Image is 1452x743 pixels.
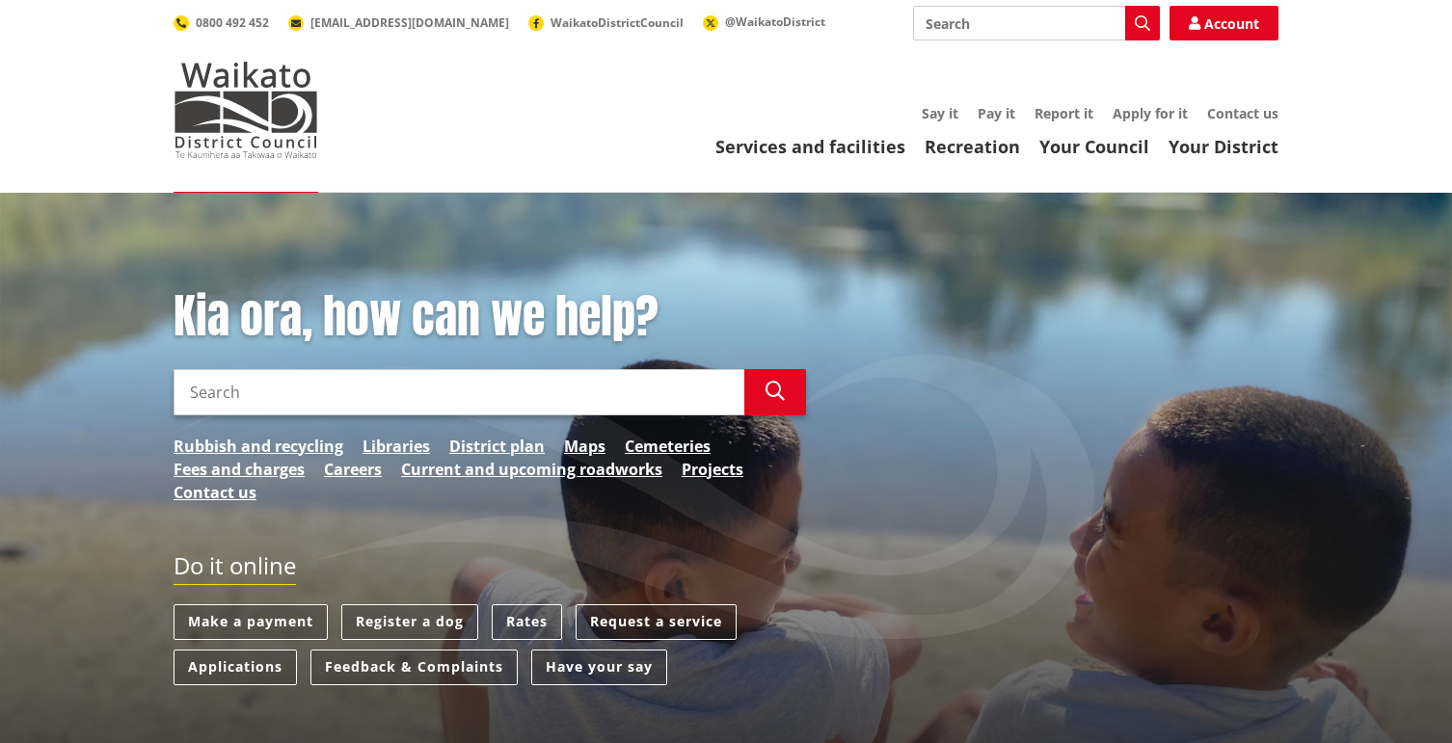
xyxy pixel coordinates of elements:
[341,604,478,640] a: Register a dog
[196,14,269,31] span: 0800 492 452
[324,458,382,481] a: Careers
[174,650,297,685] a: Applications
[174,369,744,415] input: Search input
[174,481,256,504] a: Contact us
[1169,135,1278,158] a: Your District
[174,552,296,586] h2: Do it online
[310,650,518,685] a: Feedback & Complaints
[174,604,328,640] a: Make a payment
[715,135,905,158] a: Services and facilities
[703,13,825,30] a: @WaikatoDistrict
[174,289,806,345] h1: Kia ora, how can we help?
[1207,104,1278,122] a: Contact us
[576,604,737,640] a: Request a service
[492,604,562,640] a: Rates
[531,650,667,685] a: Have your say
[925,135,1020,158] a: Recreation
[1039,135,1149,158] a: Your Council
[310,14,509,31] span: [EMAIL_ADDRESS][DOMAIN_NAME]
[174,435,343,458] a: Rubbish and recycling
[922,104,958,122] a: Say it
[1113,104,1188,122] a: Apply for it
[682,458,743,481] a: Projects
[1170,6,1278,40] a: Account
[174,14,269,31] a: 0800 492 452
[913,6,1160,40] input: Search input
[564,435,605,458] a: Maps
[978,104,1015,122] a: Pay it
[625,435,711,458] a: Cemeteries
[551,14,684,31] span: WaikatoDistrictCouncil
[363,435,430,458] a: Libraries
[1035,104,1093,122] a: Report it
[449,435,545,458] a: District plan
[528,14,684,31] a: WaikatoDistrictCouncil
[401,458,662,481] a: Current and upcoming roadworks
[725,13,825,30] span: @WaikatoDistrict
[288,14,509,31] a: [EMAIL_ADDRESS][DOMAIN_NAME]
[174,458,305,481] a: Fees and charges
[174,62,318,158] img: Waikato District Council - Te Kaunihera aa Takiwaa o Waikato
